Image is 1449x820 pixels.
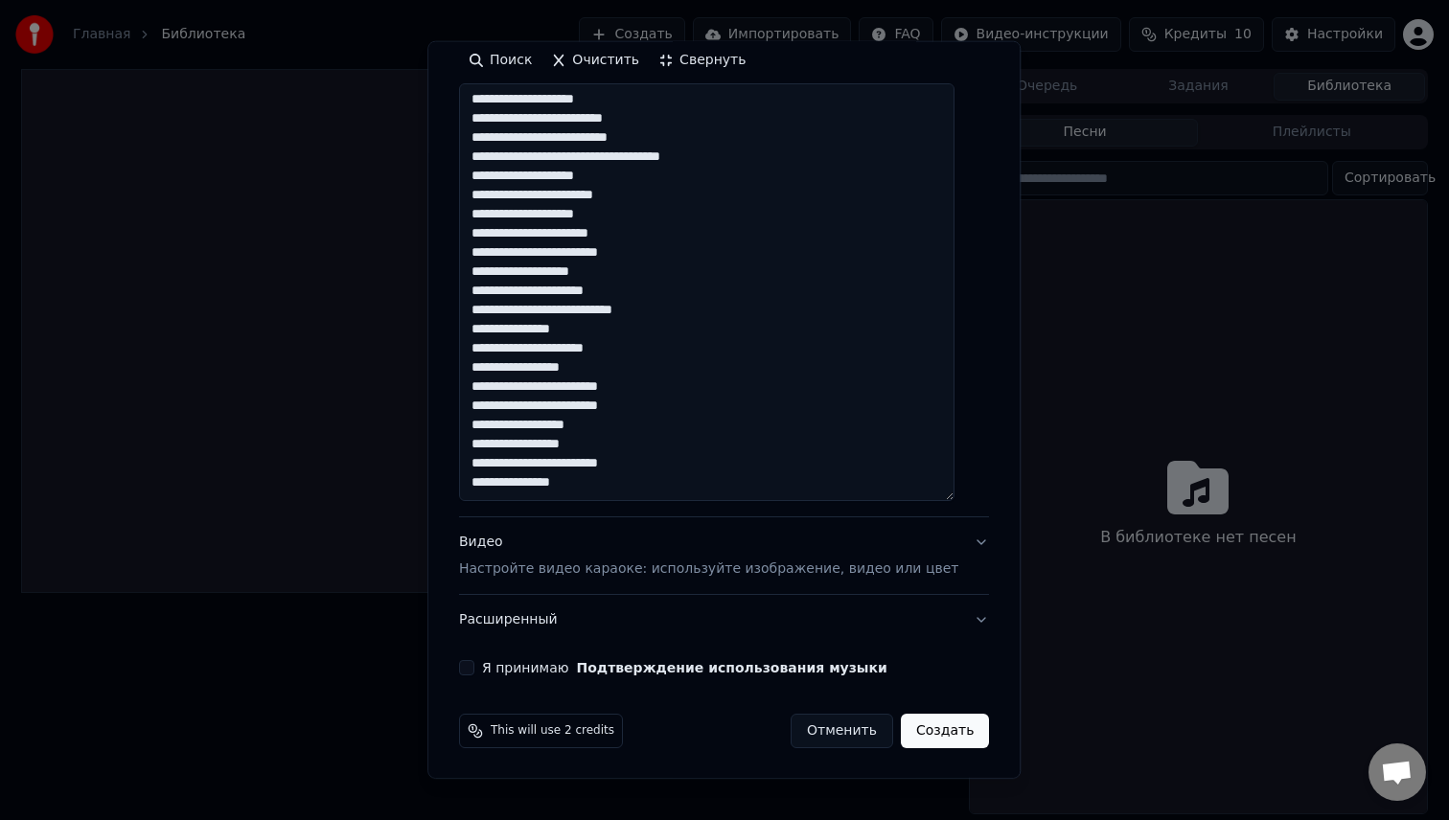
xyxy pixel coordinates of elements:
[542,45,650,76] button: Очистить
[791,714,893,748] button: Отменить
[459,595,989,645] button: Расширенный
[491,723,614,739] span: This will use 2 credits
[459,533,958,579] div: Видео
[649,45,755,76] button: Свернуть
[459,45,541,76] button: Поиск
[901,714,989,748] button: Создать
[482,661,887,674] label: Я принимаю
[459,517,989,594] button: ВидеоНастройте видео караоке: используйте изображение, видео или цвет
[459,559,958,579] p: Настройте видео караоке: используйте изображение, видео или цвет
[577,661,887,674] button: Я принимаю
